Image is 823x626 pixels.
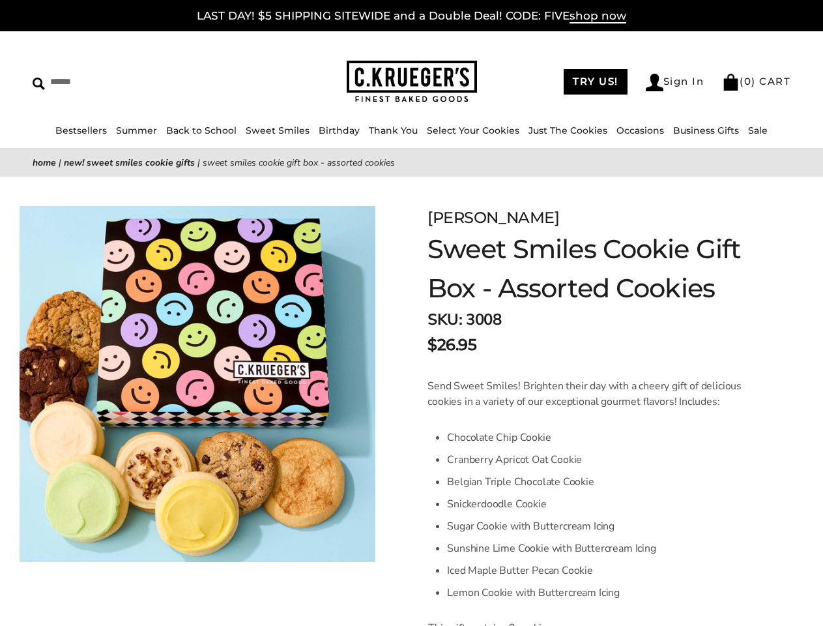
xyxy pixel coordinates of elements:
li: Lemon Cookie with Buttercream Icing [447,582,758,604]
img: Account [646,74,663,91]
input: Search [33,72,206,92]
h1: Sweet Smiles Cookie Gift Box - Assorted Cookies [427,230,758,308]
a: Bestsellers [55,125,107,136]
a: Thank You [369,125,418,136]
a: Summer [116,125,157,136]
a: LAST DAY! $5 SHIPPING SITEWIDE and a Double Deal! CODE: FIVEshop now [197,9,626,23]
img: Sweet Smiles Cookie Gift Box - Assorted Cookies [20,206,375,562]
li: Sugar Cookie with Buttercream Icing [447,515,758,537]
nav: breadcrumbs [33,155,790,170]
div: [PERSON_NAME] [427,206,758,230]
a: Business Gifts [673,125,739,136]
span: $26.95 [427,333,476,357]
a: Sweet Smiles [246,125,310,136]
a: Select Your Cookies [427,125,519,136]
a: Just The Cookies [528,125,607,136]
a: Occasions [616,125,664,136]
a: Sale [748,125,768,136]
li: Chocolate Chip Cookie [447,426,758,449]
p: Send Sweet Smiles! Brighten their day with a cheery gift of delicious cookies in a variety of our... [427,378,758,410]
img: Bag [722,74,740,91]
li: Snickerdoodle Cookie [447,493,758,515]
span: shop now [570,9,626,23]
li: Sunshine Lime Cookie with Buttercream Icing [447,537,758,559]
li: Iced Maple Butter Pecan Cookie [447,559,758,582]
strong: SKU: [427,309,462,330]
span: 0 [744,75,752,87]
img: Search [33,78,45,90]
li: Cranberry Apricot Oat Cookie [447,449,758,471]
a: (0) CART [722,75,790,87]
a: NEW! Sweet Smiles Cookie Gifts [64,156,195,169]
a: Home [33,156,56,169]
a: Birthday [319,125,360,136]
span: Sweet Smiles Cookie Gift Box - Assorted Cookies [203,156,395,169]
span: 3008 [466,309,501,330]
img: C.KRUEGER'S [347,61,477,103]
a: TRY US! [564,69,628,95]
span: | [59,156,61,169]
a: Back to School [166,125,237,136]
span: | [197,156,200,169]
li: Belgian Triple Chocolate Cookie [447,471,758,493]
a: Sign In [646,74,704,91]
